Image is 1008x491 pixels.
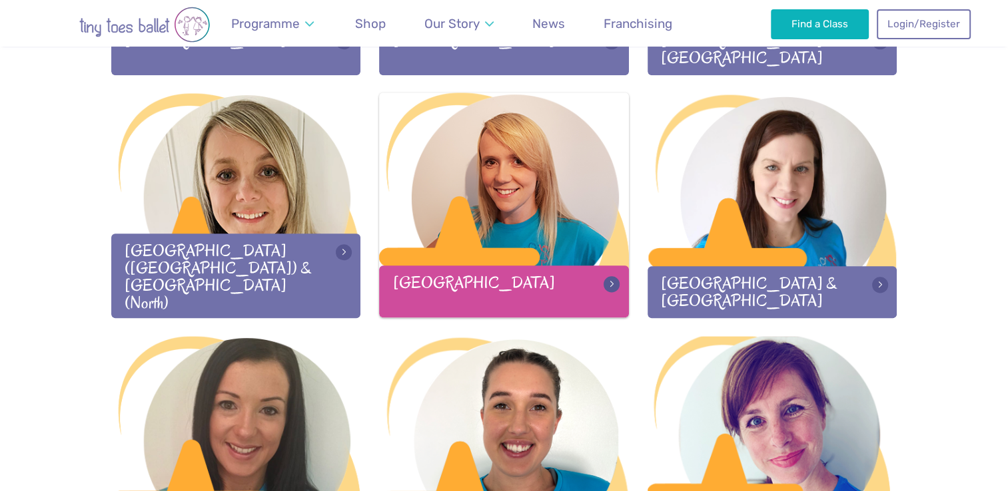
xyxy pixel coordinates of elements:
a: Our Story [418,8,500,39]
div: [GEOGRAPHIC_DATA] [379,265,629,317]
a: Franchising [598,8,679,39]
span: Franchising [604,16,672,31]
a: Login/Register [877,9,970,39]
span: News [532,16,565,31]
a: [GEOGRAPHIC_DATA] [379,92,629,317]
span: Programme [231,16,300,31]
span: Our Story [424,16,480,31]
a: [GEOGRAPHIC_DATA] ([GEOGRAPHIC_DATA]) & [GEOGRAPHIC_DATA] (North) [111,93,361,317]
div: [GEOGRAPHIC_DATA] [379,23,629,75]
a: News [526,8,572,39]
div: [GEOGRAPHIC_DATA] ([GEOGRAPHIC_DATA]) & [GEOGRAPHIC_DATA] (North) [111,234,361,317]
a: Shop [349,8,392,39]
span: Shop [355,16,386,31]
a: Find a Class [771,9,869,39]
img: tiny toes ballet [38,7,251,43]
div: [GEOGRAPHIC_DATA] & [GEOGRAPHIC_DATA] [648,23,897,75]
a: Programme [225,8,320,39]
div: [GEOGRAPHIC_DATA] [111,23,361,75]
div: [GEOGRAPHIC_DATA] & [GEOGRAPHIC_DATA] [648,266,897,317]
a: [GEOGRAPHIC_DATA] & [GEOGRAPHIC_DATA] [648,93,897,317]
